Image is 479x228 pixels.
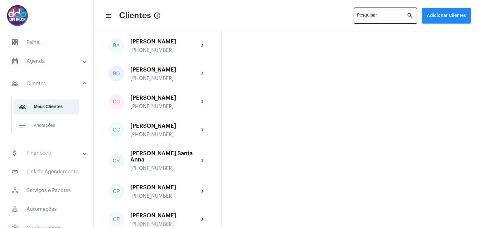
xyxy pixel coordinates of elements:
mat-panel-title: Financeiro [11,149,83,157]
span: Automações [6,202,87,217]
span: Link de Agendamento [6,164,87,179]
mat-icon: chevron_right [199,70,206,77]
mat-icon: sidenav icon [11,80,19,87]
button: Button that displays a tooltip when focused or hovered over [151,9,163,22]
div: [PHONE_NUMBER] [130,221,199,227]
div: CE [109,212,124,227]
div: CC [109,94,124,110]
div: [PERSON_NAME] [130,184,199,191]
mat-icon: sidenav icon [18,122,26,129]
mat-icon: chevron_right [199,188,206,195]
mat-expansion-panel-header: sidenav iconAgenda [4,54,93,69]
input: Pesquisar [357,14,407,19]
span: sidenav icon [11,206,19,213]
div: CR [109,153,124,169]
div: [PERSON_NAME] Santa Anna [130,150,199,163]
div: CC [109,122,124,138]
div: BD [109,66,124,82]
mat-icon: chevron_right [199,126,206,134]
span: sidenav icon [11,39,19,46]
img: 5016df74-caca-6049-816a-988d68c8aa82.png [5,3,30,28]
div: [PERSON_NAME] [130,38,199,45]
mat-icon: chevron_right [199,42,206,49]
div: [PERSON_NAME] [130,212,199,219]
span: Anotações [13,118,79,133]
div: [PHONE_NUMBER] [130,166,199,171]
mat-icon: sidenav icon [18,103,26,111]
span: sidenav icon [11,187,19,194]
div: [PHONE_NUMBER] [130,47,199,53]
mat-icon: sidenav icon [11,149,19,157]
mat-icon: chevron_right [199,98,206,106]
mat-icon: sidenav icon [105,12,111,20]
div: CP [109,184,124,199]
span: Painel [6,35,87,50]
mat-panel-title: Agenda [11,57,83,65]
mat-expansion-panel-header: sidenav iconFinanceiro [4,146,93,161]
mat-icon: chevron_right [199,216,206,223]
mat-icon: Button that displays a tooltip when focused or hovered over [153,12,161,19]
div: [PHONE_NUMBER] [130,132,199,137]
div: sidenav iconClientes [4,94,93,142]
span: Clientes [119,11,151,21]
mat-panel-title: Clientes [11,80,83,87]
div: [PERSON_NAME] [130,123,199,129]
mat-icon: chevron_right [199,157,206,165]
div: [PHONE_NUMBER] [130,76,199,81]
span: Adicionar Clientes [427,13,466,18]
span: Serviços e Pacotes [6,183,87,198]
button: Adicionar Clientes [422,8,471,23]
mat-icon: sidenav icon [11,168,19,176]
span: Meus Clientes [13,99,79,114]
div: [PERSON_NAME] [130,95,199,101]
div: [PERSON_NAME] [130,67,199,73]
mat-icon: search [407,12,414,19]
div: [PHONE_NUMBER] [130,104,199,109]
div: [PHONE_NUMBER] [130,193,199,199]
div: BA [109,38,124,53]
mat-icon: sidenav icon [11,57,19,65]
mat-expansion-panel-header: sidenav iconClientes [4,74,93,94]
